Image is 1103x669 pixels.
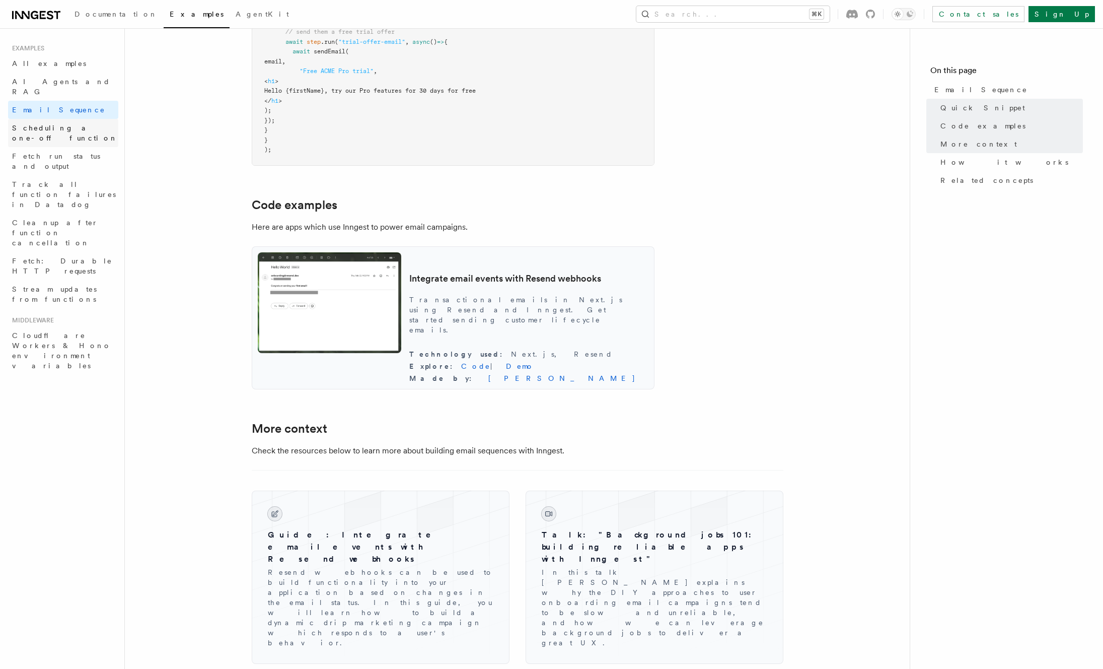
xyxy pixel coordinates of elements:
a: Track all function failures in Datadog [8,175,118,214]
span: < [264,78,268,85]
a: AgentKit [230,3,295,27]
span: step [307,38,321,45]
a: Fetch run status and output [8,147,118,175]
a: All examples [8,54,118,73]
span: email [264,58,282,65]
span: h1 [271,97,278,104]
span: h1 [268,78,275,85]
span: ( [345,48,349,55]
span: AI Agents and RAG [12,78,110,96]
span: All examples [12,59,86,68]
span: Examples [170,10,224,18]
span: await [285,38,303,45]
kbd: ⌘K [810,9,824,19]
a: Stream updates from functions [8,280,118,308]
a: Sign Up [1028,6,1095,22]
p: Check the resources below to learn more about building email sequences with Inngest. [252,444,654,458]
a: More context [252,422,327,436]
span: Cloudflare Workers & Hono environment variables [12,331,111,370]
span: </ [264,97,271,104]
span: Examples [8,44,44,52]
span: } [264,126,268,133]
a: Contact sales [932,6,1024,22]
span: Hello {firstName}, try our Pro features for 30 days for free [264,87,476,94]
span: Fetch: Durable HTTP requests [12,257,112,275]
span: Track all function failures in Datadog [12,180,116,209]
span: Cleanup after function cancellation [12,219,98,247]
span: => [437,38,444,45]
a: AI Agents and RAG [8,73,118,101]
div: Next.js, Resend [409,349,648,359]
a: Guide: Integrate email events with Resend webhooksResend webhooks can be used to build functional... [260,499,501,656]
span: Related concepts [940,175,1033,185]
span: () [430,38,437,45]
h3: Integrate email events with Resend webhooks [409,273,648,285]
a: Related concepts [936,171,1083,189]
span: "Free ACME Pro trial" [300,68,374,75]
a: Code [461,362,490,370]
span: .run [321,38,335,45]
div: | [409,361,648,371]
h4: On this page [930,64,1083,81]
span: Email Sequence [12,106,105,114]
span: More context [940,139,1017,149]
span: How it works [940,157,1068,167]
span: Made by : [409,374,480,382]
a: Fetch: Durable HTTP requests [8,252,118,280]
span: async [412,38,430,45]
button: Search...⌘K [636,6,830,22]
a: Documentation [68,3,164,27]
span: , [405,38,409,45]
span: Fetch run status and output [12,152,100,170]
span: Documentation [75,10,158,18]
a: How it works [936,153,1083,171]
a: Cloudflare Workers & Hono environment variables [8,326,118,375]
span: > [278,97,282,104]
span: Middleware [8,316,54,324]
span: Stream updates from functions [12,285,97,303]
span: await [292,48,310,55]
span: Email Sequence [934,85,1027,95]
p: Resend webhooks can be used to build functionality into your application based on changes in the ... [268,567,493,648]
span: AgentKit [236,10,289,18]
span: // send them a free trial offer [285,28,395,35]
h3: Talk: "Background jobs 101: building reliable apps with Inngest" [542,529,767,565]
span: , [374,68,377,75]
a: More context [936,135,1083,153]
span: Technology used : [409,350,511,358]
a: Scheduling a one-off function [8,119,118,147]
span: Code examples [940,121,1025,131]
span: ); [264,107,271,114]
span: sendEmail [314,48,345,55]
span: "trial-offer-email" [338,38,405,45]
a: Quick Snippet [936,99,1083,117]
h3: Guide: Integrate email events with Resend webhooks [268,529,493,565]
span: { [444,38,448,45]
p: Here are apps which use Inngest to power email campaigns. [252,220,654,234]
a: Examples [164,3,230,28]
a: Email Sequence [8,101,118,119]
button: Toggle dark mode [892,8,916,20]
span: ); [264,146,271,153]
a: Code examples [936,117,1083,135]
p: In this talk [PERSON_NAME] explains why the DIY approaches to user onboarding email campaigns ten... [542,567,767,648]
a: Email Sequence [930,81,1083,99]
span: }); [264,117,275,124]
a: Cleanup after function cancellation [8,214,118,252]
p: Transactional emails in Next.js using Resend and Inngest. Get started sending customer lifecycle ... [409,295,648,335]
span: > [275,78,278,85]
a: Code examples [252,198,337,212]
span: Scheduling a one-off function [12,124,118,142]
span: Explore : [409,362,461,370]
a: [PERSON_NAME] [480,374,636,382]
span: Quick Snippet [940,103,1025,113]
a: Talk: "Background jobs 101: building reliable apps with Inngest"In this talk [PERSON_NAME] explai... [534,499,775,656]
img: Integrate email events with Resend webhooks [258,252,401,353]
span: ( [335,38,338,45]
span: } [264,137,268,144]
a: Demo [506,362,534,370]
span: , [282,58,285,65]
